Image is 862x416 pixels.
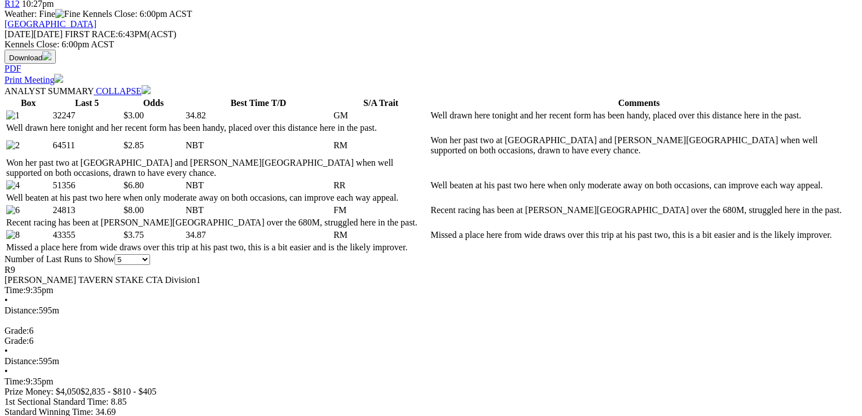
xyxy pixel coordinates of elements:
div: Number of Last Runs to Show [5,254,849,265]
th: Comments [430,98,848,109]
img: chevron-down-white.svg [142,85,151,94]
span: $3.75 [124,230,144,240]
span: Time: [5,377,26,386]
td: Missed a place here from wide draws over this trip at his past two, this is a bit easier and is t... [430,229,848,241]
span: $2,835 - $810 - $405 [81,387,157,396]
td: 43355 [52,229,122,241]
div: 6 [5,336,849,346]
img: 8 [6,230,20,240]
td: Well beaten at his past two here when only moderate away on both occasions, can improve each way ... [6,192,429,203]
div: ANALYST SUMMARY [5,85,849,96]
img: 2 [6,140,20,151]
div: Download [5,64,849,74]
img: download.svg [42,51,51,60]
span: 6:43PM(ACST) [65,29,177,39]
button: Download [5,50,56,64]
th: S/A Trait [333,98,429,109]
td: Missed a place here from wide draws over this trip at his past two, this is a bit easier and is t... [6,242,429,253]
td: Recent racing has been at [PERSON_NAME][GEOGRAPHIC_DATA] over the 680M, struggled here in the past. [6,217,429,228]
img: 6 [6,205,20,215]
td: NBT [185,205,332,216]
a: PDF [5,64,21,73]
img: Fine [55,9,80,19]
span: [DATE] [5,29,34,39]
div: Prize Money: $4,050 [5,387,849,397]
td: FM [333,205,429,216]
span: 8.85 [111,397,126,406]
div: [PERSON_NAME] TAVERN STAKE CTA Division1 [5,275,849,285]
td: NBT [185,135,332,156]
img: 4 [6,180,20,191]
td: Won her past two at [GEOGRAPHIC_DATA] and [PERSON_NAME][GEOGRAPHIC_DATA] when well supported on b... [6,157,429,179]
span: • [5,295,8,305]
span: COLLAPSE [96,86,142,96]
td: Well beaten at his past two here when only moderate away on both occasions, can improve each way ... [430,180,848,191]
img: printer.svg [54,74,63,83]
span: $8.00 [124,205,144,215]
span: Kennels Close: 6:00pm ACST [82,9,192,19]
div: 9:35pm [5,377,849,387]
a: COLLAPSE [94,86,151,96]
div: 595m [5,306,849,316]
div: 595m [5,356,849,366]
div: 9:35pm [5,285,849,295]
span: • [5,346,8,356]
span: FIRST RACE: [65,29,118,39]
td: 24813 [52,205,122,216]
span: Distance: [5,356,38,366]
td: NBT [185,180,332,191]
div: 6 [5,326,849,336]
span: Grade: [5,326,29,335]
th: Odds [123,98,184,109]
td: 64511 [52,135,122,156]
th: Best Time T/D [185,98,332,109]
span: • [5,366,8,376]
td: Well drawn here tonight and her recent form has been handy, placed over this distance here in the... [430,110,848,121]
td: 34.87 [185,229,332,241]
td: RR [333,180,429,191]
td: RM [333,229,429,241]
span: Weather: Fine [5,9,82,19]
td: 34.82 [185,110,332,121]
span: Distance: [5,306,38,315]
td: RM [333,135,429,156]
div: Kennels Close: 6:00pm ACST [5,39,849,50]
span: Time: [5,285,26,295]
th: Box [6,98,51,109]
span: $2.85 [124,140,144,150]
span: R9 [5,265,15,275]
td: 32247 [52,110,122,121]
td: Recent racing has been at [PERSON_NAME][GEOGRAPHIC_DATA] over the 680M, struggled here in the past. [430,205,848,216]
td: Won her past two at [GEOGRAPHIC_DATA] and [PERSON_NAME][GEOGRAPHIC_DATA] when well supported on b... [430,135,848,156]
img: 1 [6,110,20,121]
td: GM [333,110,429,121]
td: Well drawn here tonight and her recent form has been handy, placed over this distance here in the... [6,122,429,134]
th: Last 5 [52,98,122,109]
span: [DATE] [5,29,63,39]
td: 51356 [52,180,122,191]
span: $6.80 [124,180,144,190]
a: [GEOGRAPHIC_DATA] [5,19,96,29]
a: Print Meeting [5,75,63,85]
span: Grade: [5,336,29,346]
span: 1st Sectional Standard Time: [5,397,108,406]
span: $3.00 [124,110,144,120]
